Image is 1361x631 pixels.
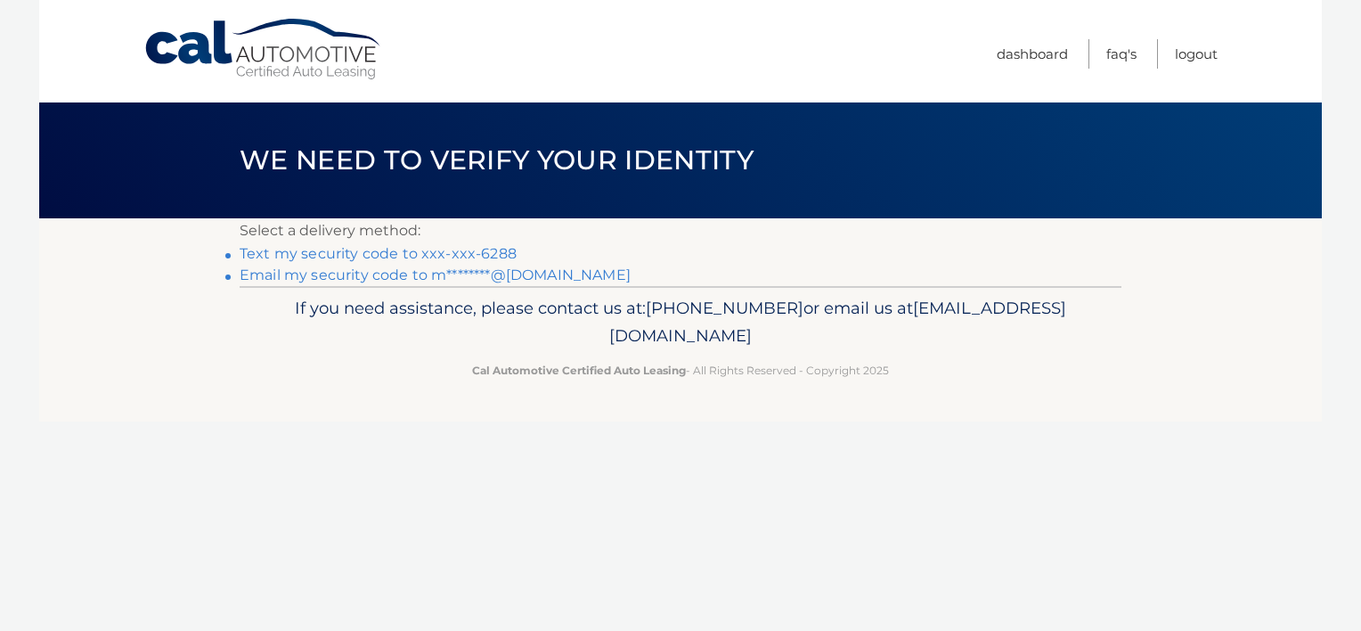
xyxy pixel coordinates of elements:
a: FAQ's [1106,39,1137,69]
span: We need to verify your identity [240,143,754,176]
p: - All Rights Reserved - Copyright 2025 [251,361,1110,380]
a: Logout [1175,39,1218,69]
a: Dashboard [997,39,1068,69]
p: Select a delivery method: [240,218,1121,243]
span: [PHONE_NUMBER] [646,298,803,318]
a: Cal Automotive [143,18,384,81]
a: Email my security code to m********@[DOMAIN_NAME] [240,266,631,283]
p: If you need assistance, please contact us at: or email us at [251,294,1110,351]
a: Text my security code to xxx-xxx-6288 [240,245,517,262]
strong: Cal Automotive Certified Auto Leasing [472,364,686,377]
